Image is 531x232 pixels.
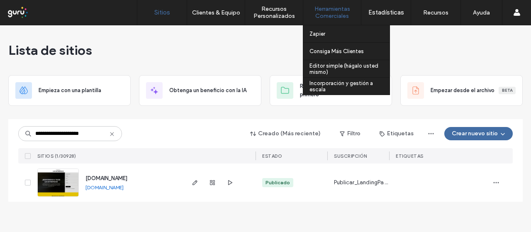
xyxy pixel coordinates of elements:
[334,153,367,159] span: Suscripción
[8,75,131,106] div: Empieza con una plantilla
[192,9,240,16] label: Clientes & Equipo
[444,127,513,140] button: Crear nuevo sitio
[139,75,261,106] div: Obtenga un beneficio con la IA
[262,153,282,159] span: ESTADO
[18,6,41,13] span: Ayuda
[309,80,390,93] label: Incorporación y gestión a escala
[270,75,392,106] div: Recopilar contenido primeroNew
[400,75,523,106] div: Empezar desde el archivoBeta
[396,153,424,159] span: ETIQUETAS
[265,179,290,186] div: Publicado
[243,127,328,140] button: Creado (Más reciente)
[309,43,390,60] a: Consiga Más Clientes
[368,9,404,16] label: Estadísticas
[372,127,421,140] button: Etiquetas
[300,82,369,99] span: Recopilar contenido primero
[309,60,390,77] a: Editor simple (hágalo usted mismo)
[85,175,127,181] a: [DOMAIN_NAME]
[37,153,76,159] span: SITIOS (1/30928)
[303,5,361,20] label: Herramientas Comerciales
[309,48,364,54] label: Consiga Más Clientes
[473,9,490,16] label: Ayuda
[39,86,101,95] span: Empieza con una plantilla
[85,184,124,190] a: [DOMAIN_NAME]
[334,178,389,187] span: Publicar_LandingPage
[499,87,516,94] div: Beta
[309,78,390,95] a: Incorporación y gestión a escala
[431,86,494,95] span: Empezar desde el archivo
[8,42,92,59] span: Lista de sitios
[331,127,369,140] button: Filtro
[309,25,390,42] a: Zapier
[169,86,246,95] span: Obtenga un beneficio con la IA
[245,5,303,20] label: Recursos Personalizados
[423,9,448,16] label: Recursos
[154,9,170,16] label: Sitios
[309,63,390,75] label: Editor simple (hágalo usted mismo)
[309,31,325,37] label: Zapier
